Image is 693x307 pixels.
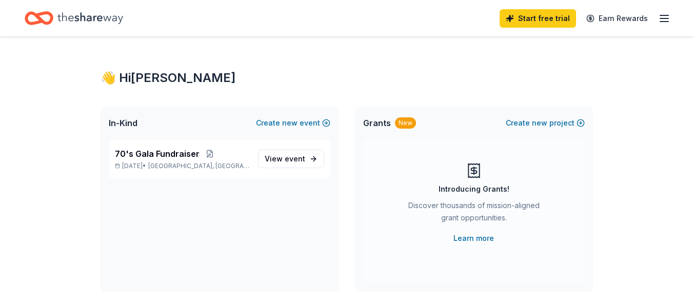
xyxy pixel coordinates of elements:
div: Introducing Grants! [439,183,509,195]
div: New [395,117,416,129]
span: Grants [363,117,391,129]
p: [DATE] • [115,162,250,170]
span: new [282,117,298,129]
span: 70's Gala Fundraiser [115,148,200,160]
a: Start free trial [500,9,576,28]
span: event [285,154,305,163]
a: Home [25,6,123,30]
span: [GEOGRAPHIC_DATA], [GEOGRAPHIC_DATA] [148,162,249,170]
span: new [532,117,547,129]
span: View [265,153,305,165]
button: Createnewproject [506,117,585,129]
div: Discover thousands of mission-aligned grant opportunities. [404,199,544,228]
a: Earn Rewards [580,9,654,28]
button: Createnewevent [256,117,330,129]
a: Learn more [453,232,494,244]
a: View event [258,150,324,168]
div: 👋 Hi [PERSON_NAME] [101,70,593,86]
span: In-Kind [109,117,137,129]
